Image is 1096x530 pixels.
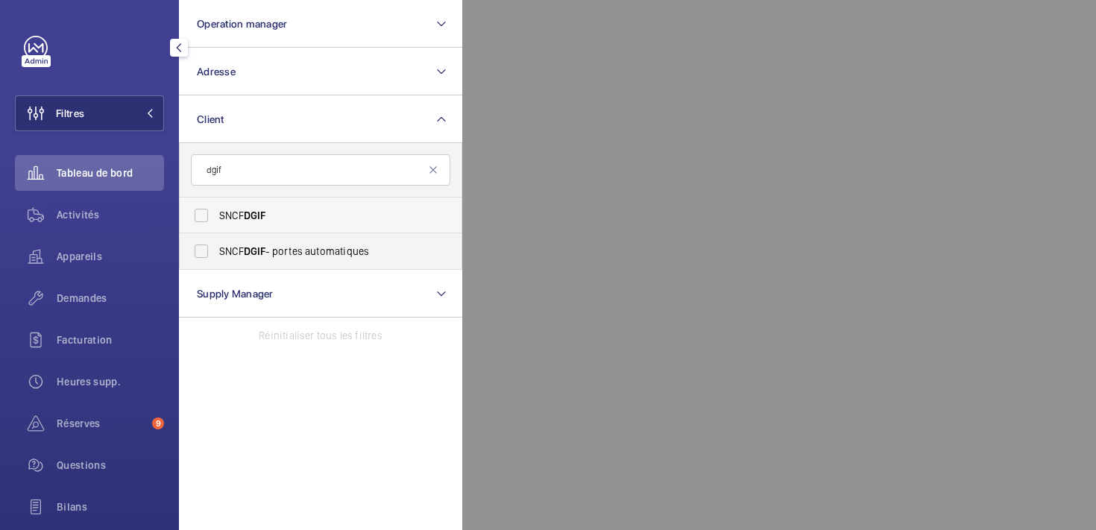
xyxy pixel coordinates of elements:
[57,332,164,347] span: Facturation
[57,416,146,431] span: Réserves
[56,106,84,121] span: Filtres
[152,417,164,429] span: 9
[15,95,164,131] button: Filtres
[57,458,164,473] span: Questions
[57,499,164,514] span: Bilans
[57,165,164,180] span: Tableau de bord
[57,249,164,264] span: Appareils
[57,207,164,222] span: Activités
[57,291,164,306] span: Demandes
[57,374,164,389] span: Heures supp.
